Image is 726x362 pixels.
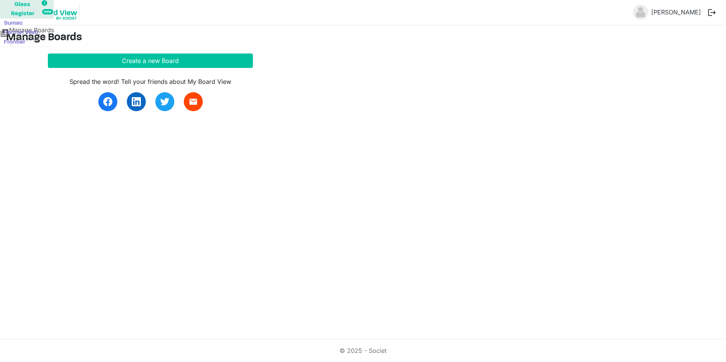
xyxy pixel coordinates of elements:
img: linkedin.svg [132,97,141,106]
a: email [184,92,203,111]
span: email [189,97,198,106]
a: [PERSON_NAME] [648,5,704,20]
img: facebook.svg [103,97,112,106]
a: © 2025 - Societ [339,347,387,354]
img: no-profile-picture.svg [633,5,648,20]
div: new [42,9,53,14]
div: Spread the word! Tell your friends about My Board View [48,77,253,86]
img: twitter.svg [160,97,169,106]
button: logout [704,5,720,20]
button: Create a new Board [48,54,253,68]
h3: Manage Boards [6,31,720,44]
